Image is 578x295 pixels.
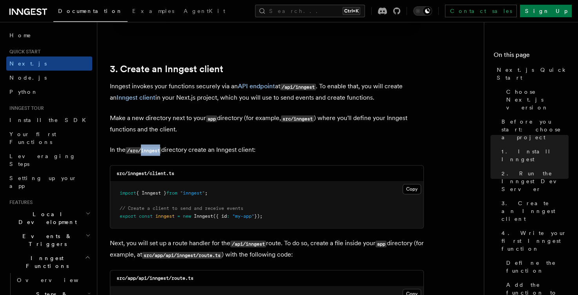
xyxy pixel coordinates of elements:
a: 3. Create an Inngest client [498,196,569,226]
span: Quick start [6,49,40,55]
span: ; [205,190,208,196]
span: Node.js [9,75,47,81]
span: : [227,213,230,219]
button: Copy [403,184,421,194]
p: Next, you will set up a route handler for the route. To do so, create a file inside your director... [110,238,424,260]
span: import [120,190,136,196]
span: ({ id [213,213,227,219]
button: Inngest Functions [6,251,92,273]
a: 4. Write your first Inngest function [498,226,569,256]
a: AgentKit [179,2,230,21]
span: Events & Triggers [6,232,86,248]
code: src/app/api/inngest/route.ts [142,252,222,259]
code: app [206,115,217,122]
span: "my-app" [232,213,254,219]
a: Choose Next.js version [503,85,569,115]
span: AgentKit [184,8,225,14]
code: /src/inngest [126,147,161,154]
span: Before you start: choose a project [501,118,569,141]
code: /api/inngest [280,84,316,90]
span: { Inngest } [136,190,166,196]
a: Leveraging Steps [6,149,92,171]
p: Make a new directory next to your directory (for example, ) where you'll define your Inngest func... [110,113,424,135]
span: }); [254,213,263,219]
span: Inngest Functions [6,254,85,270]
a: Home [6,28,92,42]
span: export [120,213,136,219]
a: Examples [128,2,179,21]
span: Overview [17,277,98,283]
p: Inngest invokes your functions securely via an at . To enable that, you will create an in your Ne... [110,81,424,103]
button: Toggle dark mode [413,6,432,16]
button: Search...Ctrl+K [255,5,365,17]
a: Before you start: choose a project [498,115,569,144]
code: app [376,240,387,247]
span: = [177,213,180,219]
span: 2. Run the Inngest Dev Server [501,169,569,193]
span: Setting up your app [9,175,77,189]
code: src/app/api/inngest/route.ts [117,275,193,281]
a: 2. Run the Inngest Dev Server [498,166,569,196]
span: Your first Functions [9,131,56,145]
span: Documentation [58,8,123,14]
a: 3. Create an Inngest client [110,64,223,75]
a: API endpoint [238,82,275,90]
span: Next.js Quick Start [497,66,569,82]
span: Python [9,89,38,95]
span: Examples [132,8,174,14]
h4: On this page [494,50,569,63]
a: Define the function [503,256,569,278]
p: In the directory create an Inngest client: [110,144,424,156]
a: Next.js Quick Start [494,63,569,85]
span: Features [6,199,33,206]
span: inngest [155,213,175,219]
a: Install the SDK [6,113,92,127]
span: new [183,213,191,219]
code: /api/inngest [230,240,266,247]
span: 3. Create an Inngest client [501,199,569,223]
a: Inngest client [117,94,155,101]
a: Next.js [6,56,92,71]
span: const [139,213,153,219]
a: 1. Install Inngest [498,144,569,166]
span: // Create a client to send and receive events [120,206,243,211]
button: Events & Triggers [6,229,92,251]
span: from [166,190,177,196]
code: src/inngest/client.ts [117,171,174,176]
span: Next.js [9,60,47,67]
span: Inngest [194,213,213,219]
span: Home [9,31,31,39]
code: src/inngest [281,115,314,122]
span: Inngest tour [6,105,44,111]
span: Choose Next.js version [506,88,569,111]
span: 1. Install Inngest [501,147,569,163]
a: Your first Functions [6,127,92,149]
span: 4. Write your first Inngest function [501,229,569,253]
span: Install the SDK [9,117,91,123]
a: Sign Up [520,5,572,17]
span: "inngest" [180,190,205,196]
button: Local Development [6,207,92,229]
a: Python [6,85,92,99]
a: Node.js [6,71,92,85]
a: Overview [14,273,92,287]
span: Local Development [6,210,86,226]
kbd: Ctrl+K [343,7,360,15]
span: Leveraging Steps [9,153,76,167]
a: Setting up your app [6,171,92,193]
span: Define the function [506,259,569,275]
a: Contact sales [445,5,517,17]
a: Documentation [53,2,128,22]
